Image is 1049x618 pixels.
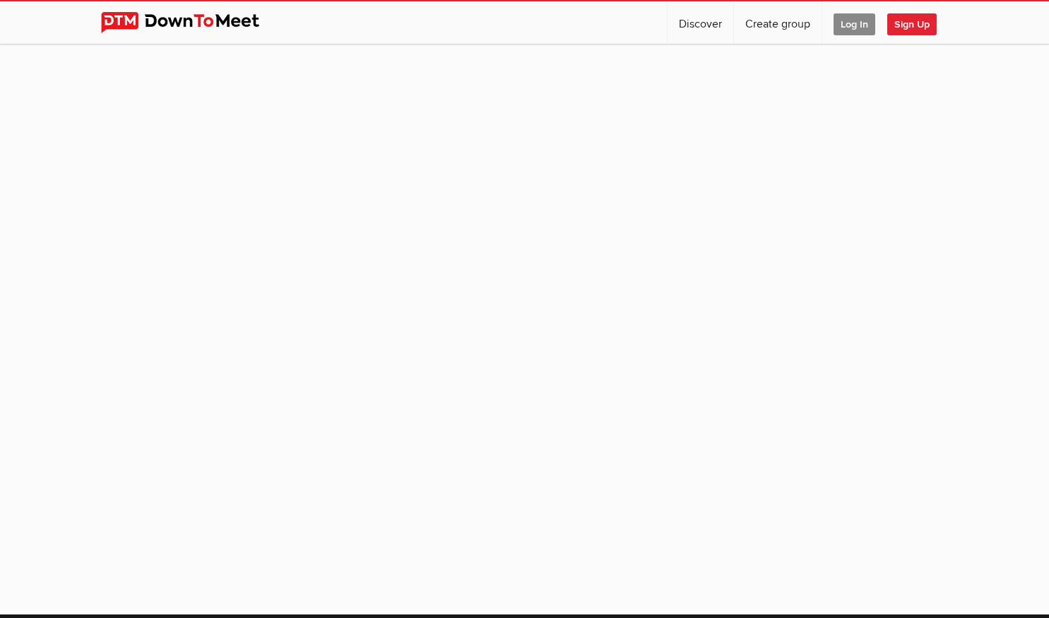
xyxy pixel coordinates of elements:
a: Create group [734,1,822,44]
span: Sign Up [887,13,937,35]
span: Log In [834,13,875,35]
img: DownToMeet [101,12,281,33]
a: Log In [822,1,887,44]
a: Discover [668,1,733,44]
a: Sign Up [887,1,948,44]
